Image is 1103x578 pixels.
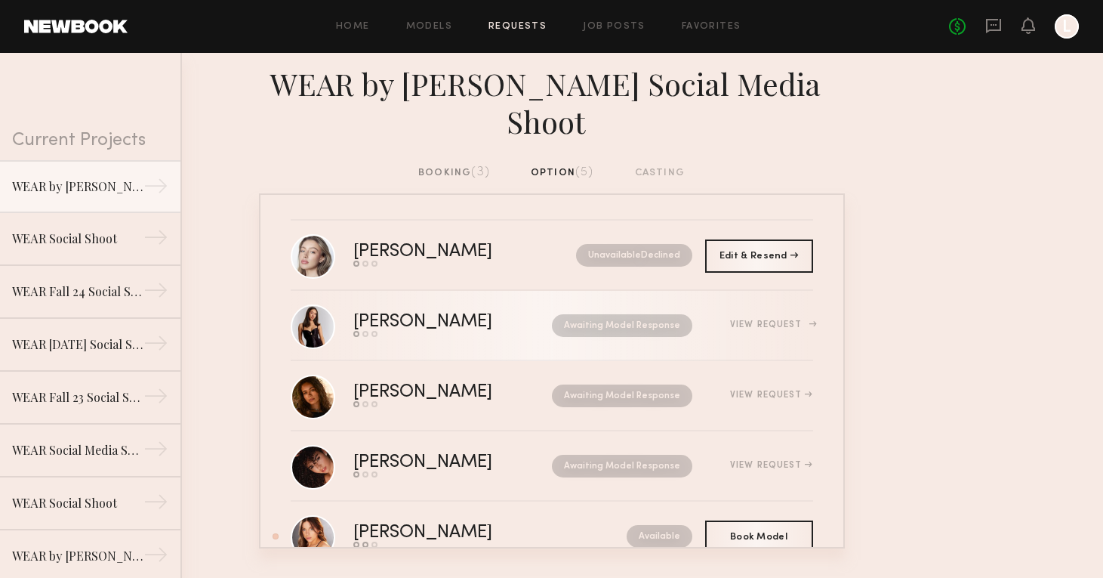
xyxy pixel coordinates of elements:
a: Home [336,22,370,32]
a: Favorites [682,22,741,32]
div: [PERSON_NAME] [353,524,559,542]
a: Models [406,22,452,32]
div: booking [418,165,490,181]
div: → [143,542,168,573]
div: → [143,225,168,255]
div: WEAR Social Shoot [12,494,143,512]
div: [PERSON_NAME] [353,243,535,261]
div: WEAR Social Shoot [12,230,143,248]
nb-request-status: Awaiting Model Response [552,385,692,407]
div: WEAR Social Media Shoot [12,441,143,459]
div: → [143,490,168,520]
div: WEAR Fall 24 Social Shoot [12,283,143,301]
div: View Request [730,391,812,400]
div: → [143,174,168,204]
a: L [1055,14,1079,39]
a: [PERSON_NAME]Awaiting Model ResponseView Request [291,431,813,502]
nb-request-status: Unavailable Declined [576,244,692,267]
div: → [143,331,168,361]
div: → [143,278,168,308]
div: WEAR by [PERSON_NAME] Social Shoot [12,547,143,565]
div: [PERSON_NAME] [353,384,522,401]
span: (3) [471,166,490,178]
div: View Request [730,461,812,470]
div: [PERSON_NAME] [353,454,522,471]
div: WEAR Fall 23 Social Shoot [12,388,143,406]
a: Job Posts [583,22,645,32]
div: View Request [730,320,812,329]
span: Edit & Resend [719,252,798,261]
div: WEAR by [PERSON_NAME] Social Media Shoot [259,65,845,141]
div: WEAR [DATE] Social Shoot [12,335,143,354]
a: [PERSON_NAME]Available [291,502,813,572]
div: WEAR by [PERSON_NAME] Social Media Shoot [12,178,143,196]
a: [PERSON_NAME]UnavailableDeclined [291,221,813,291]
span: Book Model [730,533,787,542]
div: [PERSON_NAME] [353,314,522,331]
div: → [143,384,168,414]
nb-request-status: Available [627,525,692,548]
a: [PERSON_NAME]Awaiting Model ResponseView Request [291,361,813,431]
a: Requests [488,22,547,32]
a: [PERSON_NAME]Awaiting Model ResponseView Request [291,291,813,361]
nb-request-status: Awaiting Model Response [552,455,692,478]
div: → [143,437,168,467]
nb-request-status: Awaiting Model Response [552,314,692,337]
